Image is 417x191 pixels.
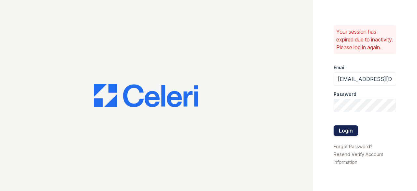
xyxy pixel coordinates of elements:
[334,144,372,149] a: Forgot Password?
[334,91,356,98] label: Password
[334,64,346,71] label: Email
[334,151,383,165] a: Resend Verify Account Information
[94,84,198,107] img: CE_Logo_Blue-a8612792a0a2168367f1c8372b55b34899dd931a85d93a1a3d3e32e68fde9ad4.png
[334,125,358,136] button: Login
[336,28,394,51] p: Your session has expired due to inactivity. Please log in again.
